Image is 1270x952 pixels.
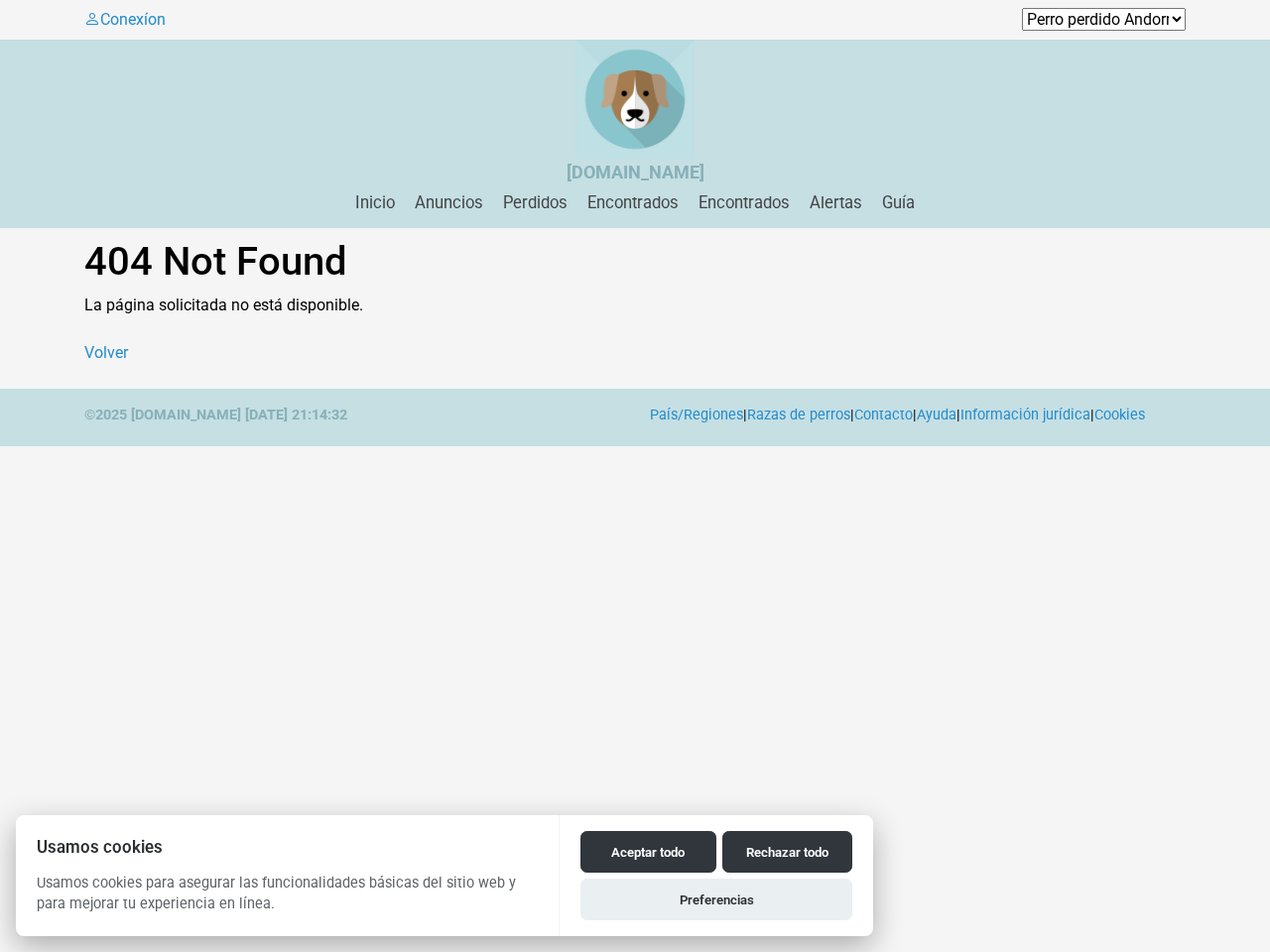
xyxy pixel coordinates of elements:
[580,831,716,873] button: Aceptar todo
[347,193,403,212] a: Inicio
[495,193,575,212] a: Perdidos
[854,407,913,423] a: Contacto
[1094,407,1145,423] a: Cookies
[650,407,743,423] a: País/Regiones
[635,405,1201,430] div: | | | | |
[567,162,704,182] strong: [DOMAIN_NAME]
[960,407,1090,423] a: Información jurídica
[747,407,850,423] a: Razas de perros
[16,873,559,930] p: Usamos cookies para asegurar las funcionalidades básicas del sitio web y para mejorar tu experien...
[691,193,798,212] a: Encontrados
[722,831,852,873] button: Rechazar todo
[84,407,347,423] strong: ©2025 [DOMAIN_NAME] [DATE] 21:14:32
[84,343,128,362] a: Volver
[84,238,1186,286] h1: 404 Not Found
[917,407,956,423] a: Ayuda
[579,193,687,212] a: Encontrados
[84,10,166,29] a: Conexíon
[407,193,491,212] a: Anuncios
[16,838,559,857] h2: Usamos cookies
[874,193,923,212] a: Guía
[567,164,704,182] a: [DOMAIN_NAME]
[575,40,695,159] img: Perro Perdido Francia
[84,294,1186,317] p: La página solicitada no está disponible.
[580,879,852,920] button: Preferencias
[802,193,870,212] a: Alertas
